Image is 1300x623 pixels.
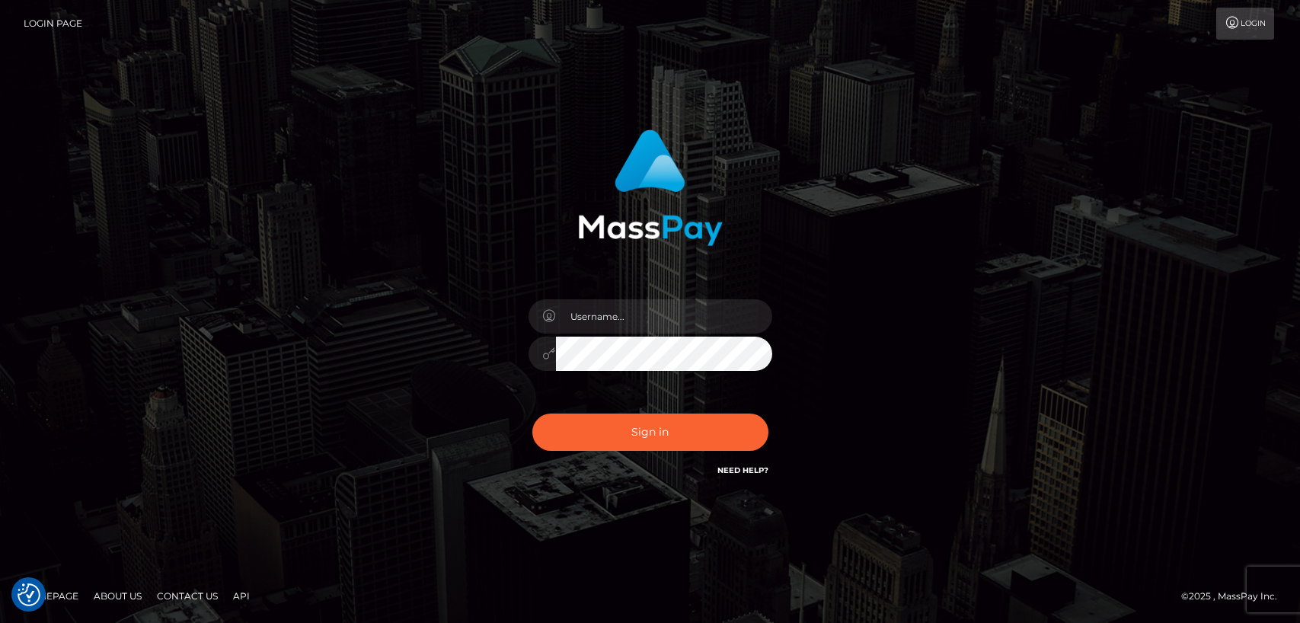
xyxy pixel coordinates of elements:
a: Login Page [24,8,82,40]
div: © 2025 , MassPay Inc. [1181,588,1289,605]
a: Contact Us [151,584,224,608]
img: Revisit consent button [18,583,40,606]
button: Sign in [532,414,768,451]
a: Homepage [17,584,85,608]
button: Consent Preferences [18,583,40,606]
a: Need Help? [717,465,768,475]
a: Login [1216,8,1274,40]
input: Username... [556,299,772,334]
img: MassPay Login [578,129,723,246]
a: API [227,584,256,608]
a: About Us [88,584,148,608]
